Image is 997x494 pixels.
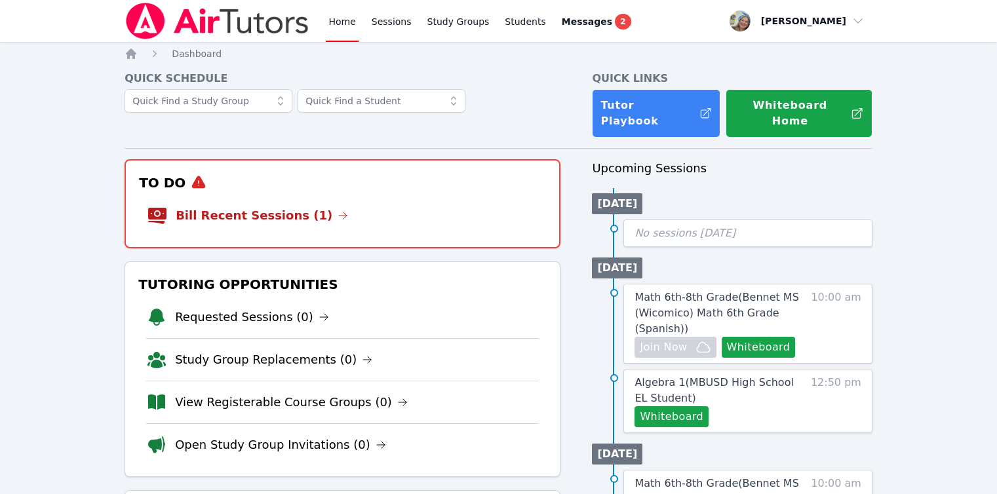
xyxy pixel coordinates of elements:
input: Quick Find a Study Group [125,89,292,113]
span: No sessions [DATE] [635,227,735,239]
li: [DATE] [592,257,642,278]
span: Algebra 1 ( MBUSD High School EL Student ) [635,376,793,404]
h3: Upcoming Sessions [592,159,872,178]
li: [DATE] [592,193,642,214]
h4: Quick Links [592,71,872,86]
a: Bill Recent Sessions (1) [176,206,348,225]
span: Messages [562,15,612,28]
h3: Tutoring Opportunities [136,273,549,296]
span: Join Now [640,339,687,355]
button: Whiteboard [635,406,709,427]
nav: Breadcrumb [125,47,872,60]
button: Whiteboard Home [726,89,872,138]
li: [DATE] [592,444,642,465]
a: Requested Sessions (0) [175,308,329,326]
button: Join Now [635,337,716,358]
a: Open Study Group Invitations (0) [175,436,386,454]
a: Math 6th-8th Grade(Bennet MS (Wicomico) Math 6th Grade (Spanish)) [635,290,804,337]
button: Whiteboard [722,337,796,358]
span: 12:50 pm [811,375,861,427]
input: Quick Find a Student [298,89,465,113]
span: Dashboard [172,48,222,59]
span: Math 6th-8th Grade ( Bennet MS (Wicomico) Math 6th Grade (Spanish) ) [635,291,798,335]
h4: Quick Schedule [125,71,560,86]
a: View Registerable Course Groups (0) [175,393,408,411]
h3: To Do [136,171,549,195]
a: Study Group Replacements (0) [175,351,372,369]
span: 10:00 am [811,290,861,358]
a: Dashboard [172,47,222,60]
a: Algebra 1(MBUSD High School EL Student) [635,375,804,406]
a: Tutor Playbook [592,89,720,138]
span: 2 [615,14,631,29]
img: Air Tutors [125,3,310,39]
